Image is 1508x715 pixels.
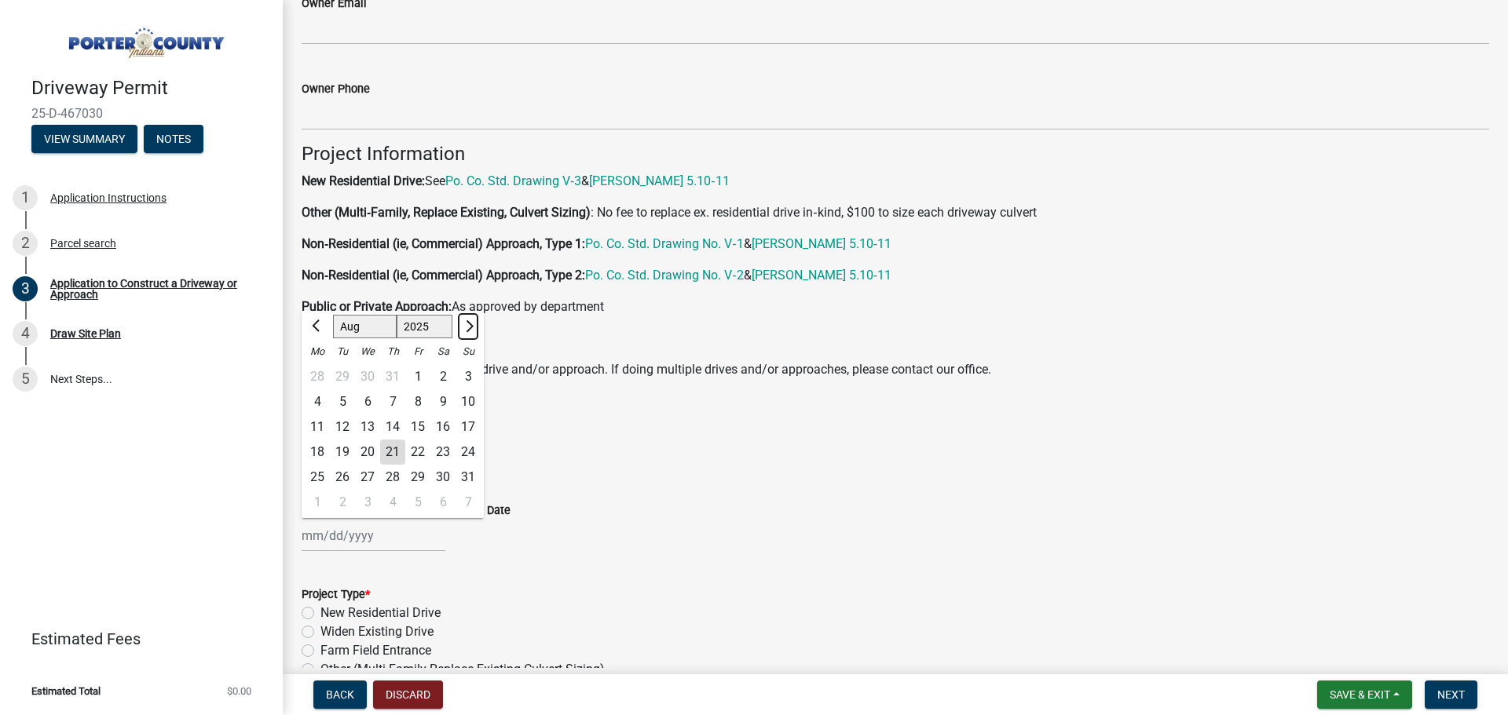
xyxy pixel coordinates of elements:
div: 28 [305,364,330,389]
div: 27 [355,465,380,490]
div: Friday, August 15, 2025 [405,414,430,440]
div: Tuesday, August 5, 2025 [330,389,355,414]
div: 24 [456,440,481,465]
span: 25-D-467030 [31,106,251,121]
div: 29 [330,364,355,389]
a: Estimated Fees [13,623,258,655]
div: Tu [330,339,355,364]
p: As approved by department [302,297,1489,316]
div: Thursday, August 14, 2025 [380,414,405,440]
div: Monday, August 11, 2025 [305,414,330,440]
div: Wednesday, August 13, 2025 [355,414,380,440]
div: 16 [430,414,456,440]
div: Friday, August 8, 2025 [405,389,430,414]
div: Thursday, July 31, 2025 [380,364,405,389]
strong: New Residential Drive: [302,173,425,188]
span: Save & Exit [1330,688,1390,701]
p: See & [302,172,1489,191]
p: & [302,266,1489,285]
div: 11 [305,414,330,440]
div: Mo [305,339,330,364]
input: mm/dd/yyyy [302,520,445,552]
strong: Non‐Residential (ie, Commercial) Approach, Type 1: [302,236,585,251]
div: 8 [405,389,430,414]
div: Tuesday, September 2, 2025 [330,490,355,515]
div: 7 [380,389,405,414]
div: Tuesday, July 29, 2025 [330,364,355,389]
button: Previous month [308,314,327,339]
h4: Project Information [302,143,1489,166]
div: 30 [355,364,380,389]
label: Other (Multi-Family Replace Existing Culvert Sizing) [320,660,605,679]
div: 2 [330,490,355,515]
div: 23 [430,440,456,465]
button: Save & Exit [1317,680,1412,709]
select: Select year [397,315,453,338]
a: [PERSON_NAME] 5.10‐11 [752,236,891,251]
label: Widen Existing Drive [320,622,434,641]
div: Sa [430,339,456,364]
span: $0.00 [227,686,251,696]
div: Saturday, August 30, 2025 [430,465,456,490]
select: Select month [333,315,397,338]
div: 10 [456,389,481,414]
div: 18 [305,440,330,465]
div: Friday, August 29, 2025 [405,465,430,490]
p: & [302,235,1489,254]
div: 7 [456,490,481,515]
div: Tuesday, August 12, 2025 [330,414,355,440]
div: Friday, August 1, 2025 [405,364,430,389]
div: Sunday, August 3, 2025 [456,364,481,389]
div: Fr [405,339,430,364]
div: Sunday, August 17, 2025 [456,414,481,440]
div: Su [456,339,481,364]
div: 26 [330,465,355,490]
div: Parcel search [50,238,116,249]
div: 4 [13,321,38,346]
div: 20 [355,440,380,465]
div: Monday, August 18, 2025 [305,440,330,465]
strong: Other (Multi‐Family, Replace Existing, Culvert Sizing) [302,205,591,220]
div: 9 [430,389,456,414]
label: Project Type [302,589,370,600]
label: Farm Field Entrance [320,641,431,660]
a: [PERSON_NAME] 5.10‐11 [589,173,729,188]
h4: Driveway Permit [31,77,270,100]
div: 2 [430,364,456,389]
div: Wednesday, August 27, 2025 [355,465,380,490]
div: 14 [380,414,405,440]
div: Sunday, September 7, 2025 [456,490,481,515]
div: Saturday, August 23, 2025 [430,440,456,465]
button: View Summary [31,125,137,153]
div: 31 [380,364,405,389]
div: Draw Site Plan [50,328,121,339]
div: Saturday, September 6, 2025 [430,490,456,515]
div: 6 [430,490,456,515]
div: 15 [405,414,430,440]
div: 1 [405,364,430,389]
div: Monday, August 4, 2025 [305,389,330,414]
button: Next [1425,680,1477,709]
div: 1 [13,185,38,210]
div: 4 [380,490,405,515]
div: 22 [405,440,430,465]
div: Tuesday, August 19, 2025 [330,440,355,465]
div: 29 [405,465,430,490]
div: Monday, July 28, 2025 [305,364,330,389]
div: 31 [456,465,481,490]
label: New Residential Drive [320,604,441,622]
div: 3 [355,490,380,515]
div: Saturday, August 9, 2025 [430,389,456,414]
div: Friday, August 22, 2025 [405,440,430,465]
div: Sunday, August 24, 2025 [456,440,481,465]
div: Thursday, August 21, 2025 [380,440,405,465]
div: Wednesday, August 6, 2025 [355,389,380,414]
div: Thursday, August 7, 2025 [380,389,405,414]
wm-modal-confirm: Summary [31,133,137,146]
div: Sunday, August 31, 2025 [456,465,481,490]
div: 5 [405,490,430,515]
div: 2 [13,231,38,256]
p: All projects are only allotted one drive and/or approach. If doing multiple drives and/or approac... [302,360,1489,379]
button: Next month [459,314,478,339]
div: Wednesday, August 20, 2025 [355,440,380,465]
